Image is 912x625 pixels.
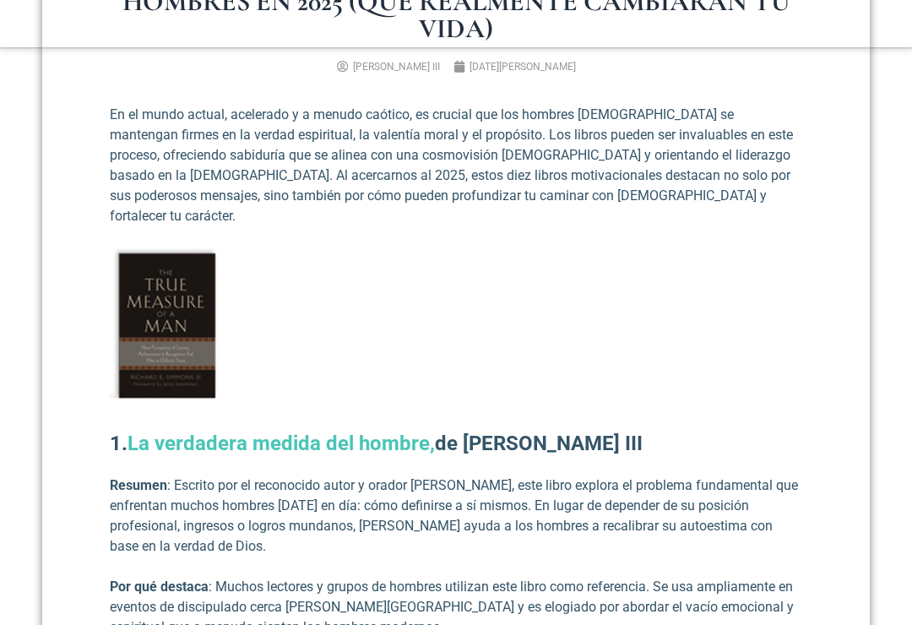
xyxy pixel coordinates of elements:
[110,477,798,554] font: : Escrito por el reconocido autor y orador [PERSON_NAME], este libro explora el problema fundamen...
[353,61,440,73] font: [PERSON_NAME] III
[110,477,167,493] font: Resumen
[110,579,209,595] font: Por qué destaca
[128,432,435,455] a: La verdadera medida del hombre,
[435,432,643,455] font: de [PERSON_NAME] III
[470,61,576,73] font: [DATE][PERSON_NAME]
[453,59,576,74] a: [DATE][PERSON_NAME]
[110,106,793,224] font: En el mundo actual, acelerado y a menudo caótico, es crucial que los hombres [DEMOGRAPHIC_DATA] s...
[110,432,128,455] font: 1.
